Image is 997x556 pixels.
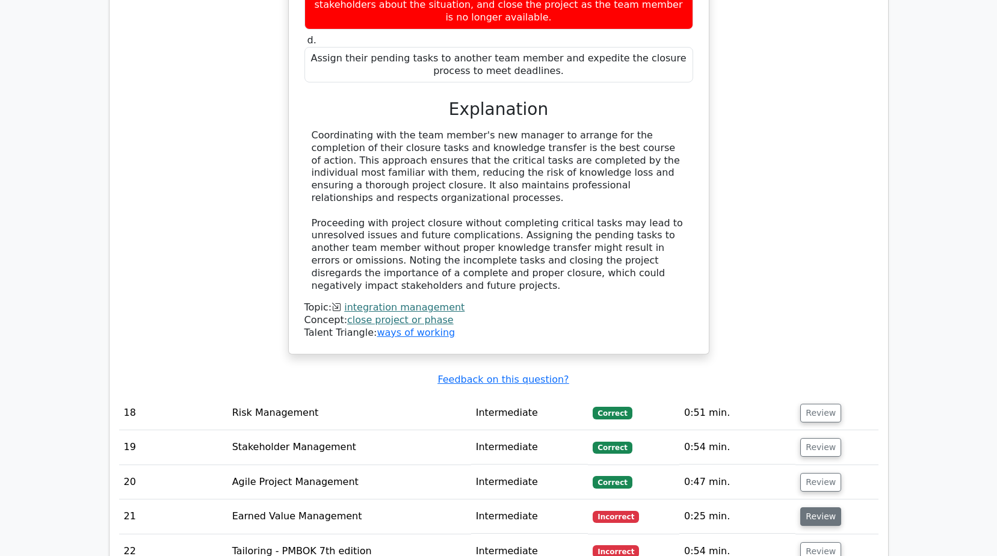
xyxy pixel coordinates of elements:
td: Stakeholder Management [227,430,471,465]
button: Review [800,404,841,422]
a: Feedback on this question? [437,374,569,385]
td: 19 [119,430,227,465]
span: Correct [593,476,632,488]
a: close project or phase [347,314,454,326]
td: Earned Value Management [227,499,471,534]
td: Intermediate [471,465,588,499]
td: Risk Management [227,396,471,430]
span: d. [307,34,316,46]
td: 0:25 min. [679,499,795,534]
button: Review [800,507,841,526]
button: Review [800,473,841,492]
td: 20 [119,465,227,499]
td: 0:51 min. [679,396,795,430]
td: 18 [119,396,227,430]
div: Assign their pending tasks to another team member and expedite the closure process to meet deadli... [304,47,693,83]
td: 0:47 min. [679,465,795,499]
td: Intermediate [471,396,588,430]
span: Correct [593,407,632,419]
td: 21 [119,499,227,534]
span: Correct [593,442,632,454]
td: Intermediate [471,430,588,465]
a: ways of working [377,327,455,338]
a: integration management [344,301,465,313]
h3: Explanation [312,99,686,120]
span: Incorrect [593,511,639,523]
div: Coordinating with the team member's new manager to arrange for the completion of their closure ta... [312,129,686,292]
td: Agile Project Management [227,465,471,499]
button: Review [800,438,841,457]
td: 0:54 min. [679,430,795,465]
div: Talent Triangle: [304,301,693,339]
div: Concept: [304,314,693,327]
div: Topic: [304,301,693,314]
td: Intermediate [471,499,588,534]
